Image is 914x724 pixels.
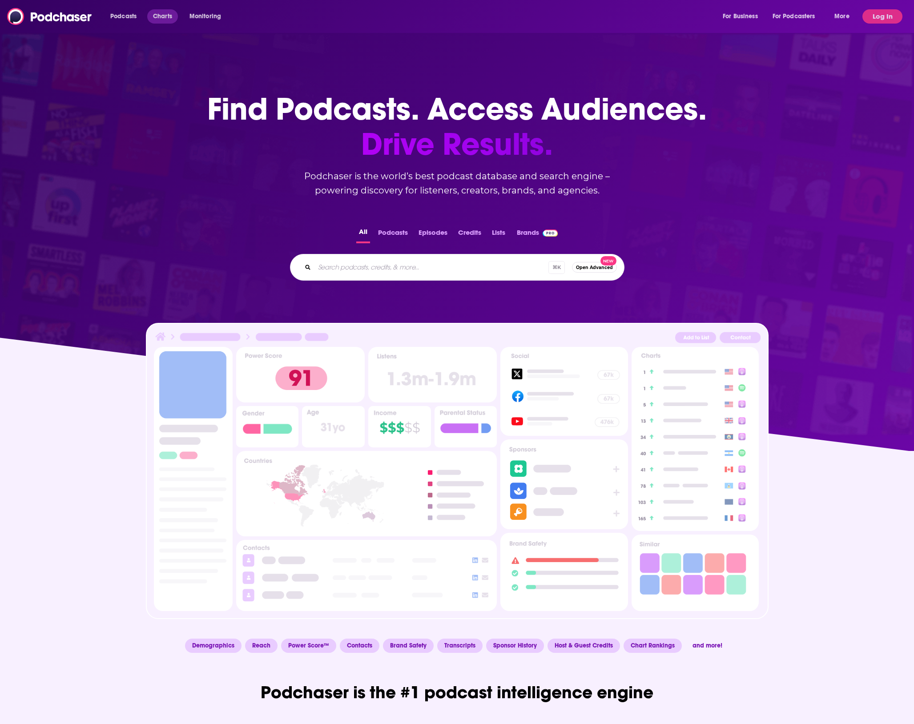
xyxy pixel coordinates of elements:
[773,10,815,23] span: For Podcasters
[416,226,450,243] button: Episodes
[632,347,759,531] img: Podcast Insights Charts
[862,9,902,24] button: Log In
[7,8,93,25] img: Podchaser - Follow, Share and Rate Podcasts
[368,347,497,402] img: Podcast Insights Listens
[635,538,755,598] img: Podcast Insights Similar Podcasts
[279,169,635,197] h2: Podchaser is the world’s best podcast database and search engine – powering discovery for listene...
[189,10,221,23] span: Monitoring
[185,639,242,653] span: Demographics
[375,226,411,243] button: Podcasts
[517,226,558,243] a: BrandsPodchaser Pro
[368,406,431,447] img: Podcast Insights Income
[340,639,379,653] span: Contacts
[828,9,861,24] button: open menu
[489,226,508,243] button: Lists
[383,639,434,653] span: Brand Safety
[183,9,233,24] button: open menu
[290,254,624,281] div: Search podcasts, credits, & more...
[685,639,729,653] span: and more!
[173,681,742,703] h2: Podchaser is the #1 podcast intelligence engine
[281,639,336,653] span: Power Score™
[236,347,365,402] img: Podcast Insights Power score
[624,639,682,653] span: Chart Rankings
[600,256,616,265] span: New
[356,226,370,243] button: All
[767,9,828,24] button: open menu
[486,639,544,653] span: Sponsor History
[302,406,365,447] img: Podcast Insights Age
[723,10,758,23] span: For Business
[245,639,278,653] span: Reach
[543,229,558,237] img: Podchaser Pro
[110,10,137,23] span: Podcasts
[207,127,707,162] span: Drive Results.
[314,260,548,274] input: Search podcasts, credits, & more...
[207,92,707,162] h1: Find Podcasts. Access Audiences.
[548,261,565,274] span: ⌘ K
[437,639,483,653] span: Transcripts
[157,350,229,588] img: Podcast Insights Sidebar
[548,639,620,653] span: Host & Guest Credits
[154,331,761,346] img: Podcast Insights Header
[153,10,172,23] span: Charts
[104,9,148,24] button: open menu
[572,262,617,273] button: Open AdvancedNew
[236,540,497,611] img: Podcast Insights Contacts
[500,347,628,436] img: Podcast Socials
[504,536,624,598] img: Podcast Insights Brand Safety
[435,406,497,447] img: Podcast Insights Parental Status
[834,10,850,23] span: More
[147,9,177,24] a: Charts
[455,226,484,243] button: Credits
[576,265,613,270] span: Open Advanced
[500,439,628,529] img: Podcast Sponsors
[236,406,299,447] img: Podcast Insights Gender
[236,451,497,536] img: Podcast Insights Countries
[717,9,769,24] button: open menu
